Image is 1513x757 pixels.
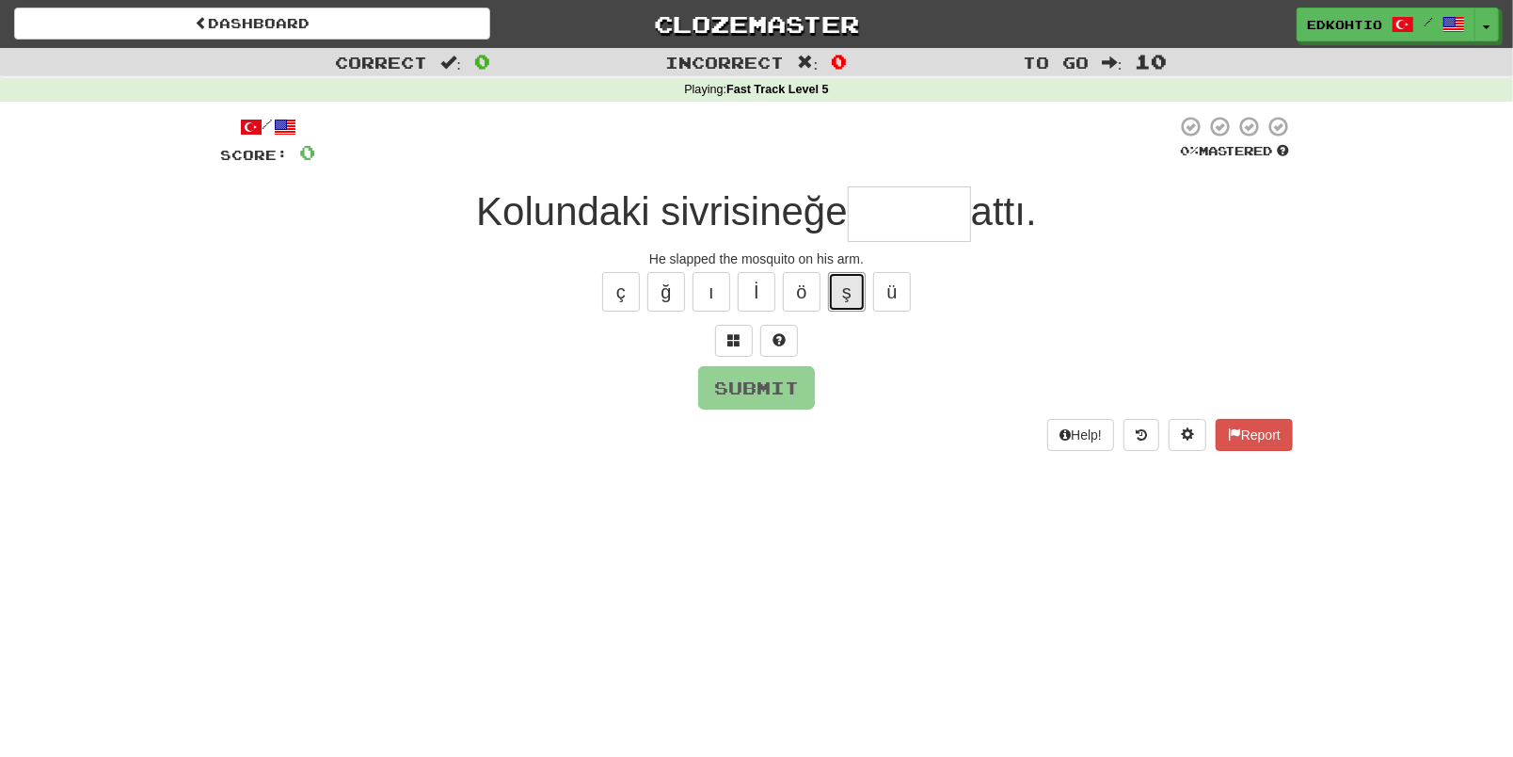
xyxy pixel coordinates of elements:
button: Switch sentence to multiple choice alt+p [715,325,753,357]
span: attı. [971,189,1037,234]
div: / [220,115,315,138]
span: 10 [1136,50,1168,72]
span: Score: [220,147,288,163]
span: : [1102,55,1123,71]
span: To go [1023,53,1089,72]
button: ş [828,272,866,312]
button: ö [783,272,820,312]
button: ü [873,272,911,312]
span: edkohtio [1307,16,1382,33]
span: 0 % [1180,143,1199,158]
span: : [798,55,819,71]
a: Dashboard [14,8,490,40]
div: Mastered [1176,143,1293,160]
span: 0 [299,140,315,164]
a: edkohtio / [1297,8,1475,41]
span: / [1424,15,1433,28]
button: İ [738,272,775,312]
button: Submit [698,366,815,410]
button: Report [1216,419,1293,451]
button: ç [602,272,640,312]
button: ı [693,272,730,312]
button: ğ [647,272,685,312]
span: 0 [474,50,490,72]
button: Single letter hint - you only get 1 per sentence and score half the points! alt+h [760,325,798,357]
a: Clozemaster [518,8,995,40]
button: Round history (alt+y) [1123,419,1159,451]
strong: Fast Track Level 5 [726,83,829,96]
span: Kolundaki sivrisineğe [476,189,848,234]
span: : [440,55,461,71]
div: He slapped the mosquito on his arm. [220,250,1293,268]
span: 0 [831,50,847,72]
span: Correct [335,53,427,72]
button: Help! [1047,419,1114,451]
span: Incorrect [666,53,785,72]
